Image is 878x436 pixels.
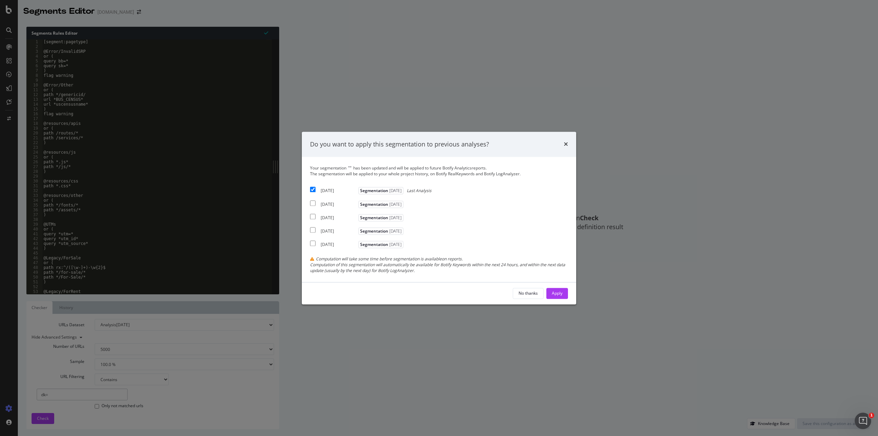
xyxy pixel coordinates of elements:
div: Apply [552,290,562,296]
span: Segmentation [358,214,403,221]
span: " " [348,165,352,171]
iframe: Intercom live chat [855,413,871,429]
div: [DATE] [321,215,357,221]
span: Computation will take some time before segmentation is available on reports. [316,256,463,262]
div: times [564,140,568,149]
div: [DATE] [321,241,357,247]
span: Segmentation [358,227,403,235]
div: [DATE] [321,201,357,207]
div: Your segmentation has been updated and will be applied to future Botify Analytics reports. [310,165,568,177]
span: 1 [869,413,874,418]
button: No thanks [513,288,544,299]
span: [DATE] [388,201,402,207]
span: Segmentation [358,187,403,195]
span: [DATE] [388,241,402,247]
div: Do you want to apply this segmentation to previous analyses? [310,140,489,149]
span: [DATE] [388,215,402,221]
div: modal [302,132,576,304]
span: Segmentation [358,241,403,248]
span: Last Analysis [407,188,431,194]
span: Segmentation [358,201,403,208]
div: [DATE] [321,188,357,194]
div: The segmentation will be applied to your whole project history, on Botify RealKeywords and Botify... [310,171,568,177]
span: [DATE] [388,228,402,234]
span: [DATE] [388,188,402,194]
button: Apply [546,288,568,299]
div: Computation of this segmentation will automatically be available for Botify Keywords within the n... [310,262,568,274]
div: No thanks [519,290,538,296]
div: [DATE] [321,228,357,234]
